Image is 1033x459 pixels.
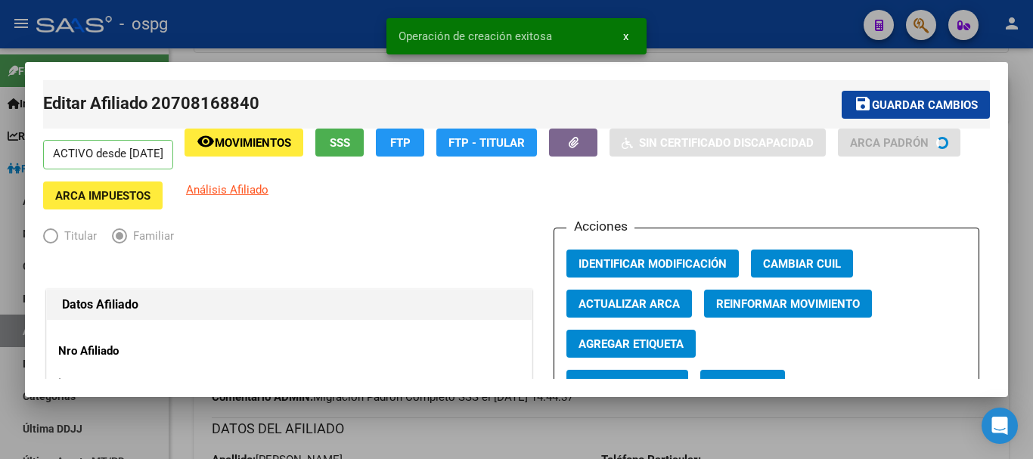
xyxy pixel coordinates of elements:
button: Categoria [700,370,785,398]
span: Agregar Etiqueta [579,337,684,351]
button: ARCA Impuestos [43,181,163,209]
button: Movimientos [185,129,303,157]
span: Movimientos [215,136,291,150]
button: ARCA Padrón [838,129,960,157]
span: FTP - Titular [448,136,525,150]
button: Reinformar Movimiento [704,290,872,318]
span: Editar Afiliado 20708168840 [43,94,259,113]
span: Categoria [712,377,773,391]
button: Identificar Modificación [566,250,739,278]
span: ARCA Impuestos [55,189,150,203]
span: ARCA Padrón [850,136,929,150]
span: Identificar Modificación [579,257,727,271]
button: Cambiar CUIL [751,250,853,278]
span: Familiar [127,228,174,245]
div: Open Intercom Messenger [982,408,1018,444]
span: Vencimiento PMI [579,377,676,391]
p: Nro Afiliado [58,343,197,360]
button: Sin Certificado Discapacidad [610,129,826,157]
span: Guardar cambios [872,98,978,112]
mat-radio-group: Elija una opción [43,232,189,246]
h1: Datos Afiliado [62,296,516,314]
mat-icon: remove_red_eye [197,132,215,150]
button: Actualizar ARCA [566,290,692,318]
span: x [623,29,628,43]
mat-icon: save [854,95,872,113]
span: Reinformar Movimiento [716,297,860,311]
span: Cambiar CUIL [763,257,841,271]
button: FTP [376,129,424,157]
button: FTP - Titular [436,129,537,157]
button: SSS [315,129,364,157]
button: Guardar cambios [842,91,990,119]
span: FTP [390,136,411,150]
span: SSS [330,136,350,150]
span: Operación de creación exitosa [399,29,552,44]
span: Titular [58,228,97,245]
span: Sin Certificado Discapacidad [639,136,814,150]
span: Análisis Afiliado [186,183,268,197]
p: ACTIVO desde [DATE] [43,140,173,169]
h3: Acciones [566,216,634,236]
button: Vencimiento PMI [566,370,688,398]
span: Actualizar ARCA [579,297,680,311]
button: x [611,23,641,50]
button: Agregar Etiqueta [566,330,696,358]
